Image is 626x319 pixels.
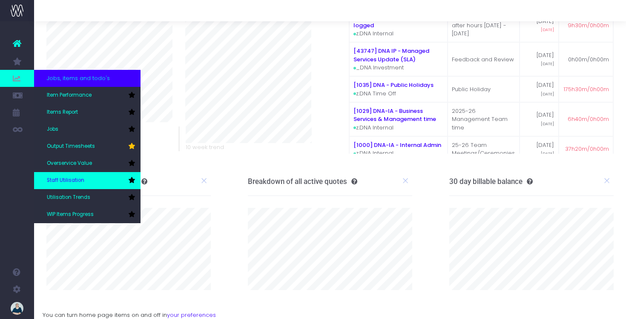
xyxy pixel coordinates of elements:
[353,141,441,149] a: [1000] DNA-IA - Internal Admin
[47,211,94,218] span: WIP Items Progress
[34,138,141,155] a: Output Timesheets
[186,143,224,152] span: 10 week trend
[448,8,520,42] td: Incident response - after hours [DATE] - [DATE]
[167,311,216,319] a: your preferences
[448,136,520,162] td: 25-26 Team Meetings/Ceremonies
[47,126,58,133] span: Jobs
[520,8,559,42] td: [DATE]
[541,91,554,97] span: [DATE]
[563,85,609,94] span: 175h30m/0h00m
[353,47,429,63] a: [43747] DNA IP - Managed Services Update (SLA)
[568,55,609,64] span: 0h00m/0h00m
[448,42,520,76] td: Feedback and Review
[541,121,554,127] span: [DATE]
[47,109,78,116] span: Items Report
[349,42,448,76] td: _DNA Investment
[541,151,554,157] span: [DATE]
[520,102,559,136] td: [DATE]
[520,42,559,76] td: [DATE]
[34,104,141,121] a: Items Report
[156,126,172,143] span: 0%
[448,102,520,136] td: 2025-26 Management Team time
[541,61,554,67] span: [DATE]
[568,115,609,124] span: 6h40m/0h00m
[34,172,141,189] a: Staff Utilisation
[11,302,23,315] img: images/default_profile_image.png
[449,177,533,186] h3: 30 day billable balance
[568,21,609,30] span: 9h30m/0h00m
[541,27,554,33] span: [DATE]
[248,177,357,186] h3: Breakdown of all active quotes
[47,92,92,99] span: Item Performance
[47,194,90,201] span: Utilisation Trends
[349,102,448,136] td: z.DNA Internal
[47,177,84,184] span: Staff Utilisation
[34,87,141,104] a: Item Performance
[349,8,448,42] td: z.DNA Internal
[47,160,92,167] span: Overservice Value
[353,107,436,124] a: [1029] DNA-IA - Business Services & Management time
[520,76,559,102] td: [DATE]
[565,145,609,153] span: 37h20m/0h00m
[353,81,434,89] a: [1035] DNA - Public Holidays
[448,76,520,102] td: Public Holiday
[34,155,141,172] a: Overservice Value
[349,136,448,162] td: z.DNA Internal
[47,74,110,83] span: Jobs, items and todo's
[349,76,448,102] td: z.DNA Time Off
[520,136,559,162] td: [DATE]
[34,206,141,223] a: WIP Items Progress
[47,143,95,150] span: Output Timesheets
[34,189,141,206] a: Utilisation Trends
[34,121,141,138] a: Jobs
